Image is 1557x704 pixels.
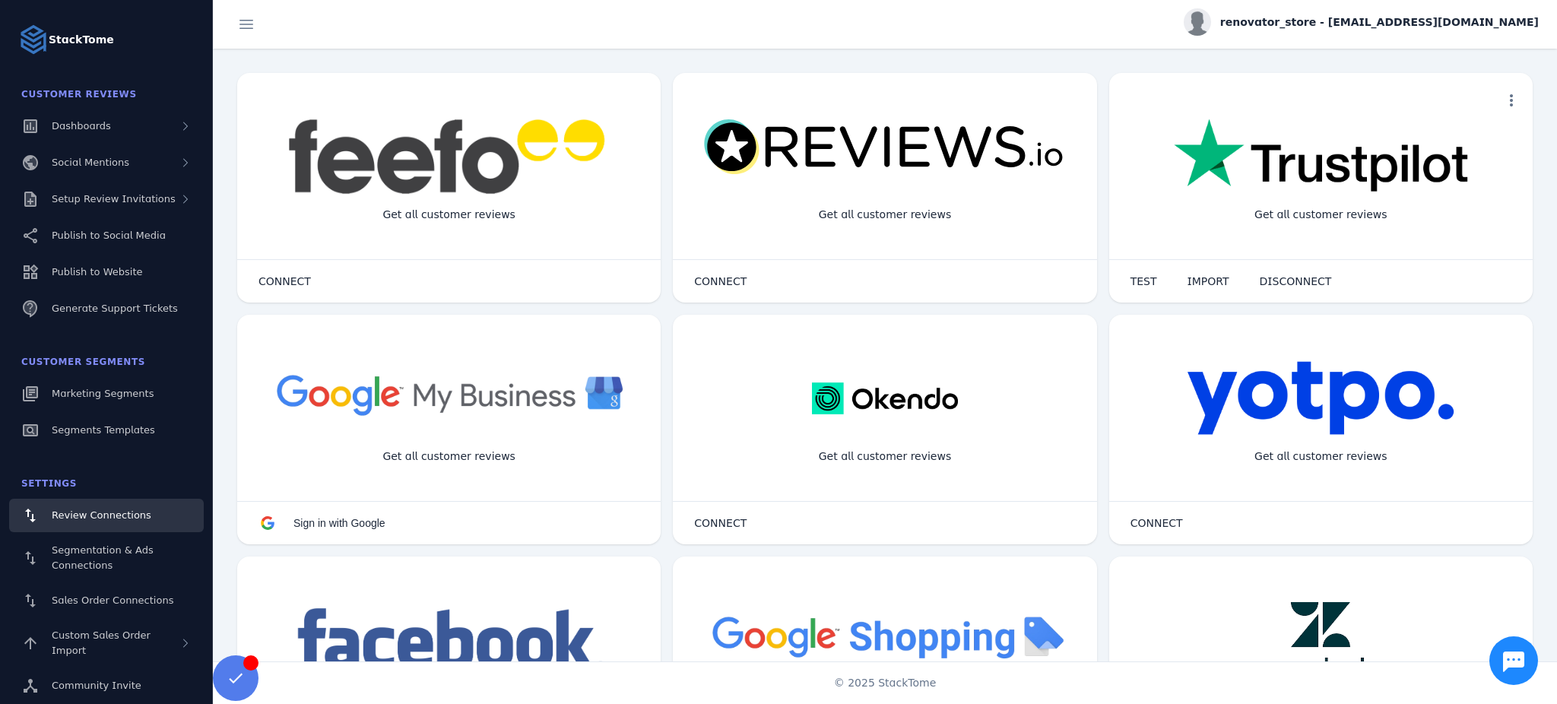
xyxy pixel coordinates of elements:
span: CONNECT [694,518,747,528]
a: Review Connections [9,499,204,532]
button: IMPORT [1172,266,1245,297]
a: Sales Order Connections [9,584,204,617]
a: Segmentation & Ads Connections [9,535,204,581]
a: Community Invite [9,669,204,702]
img: feefo.png [286,119,613,195]
span: Dashboards [52,120,111,132]
button: CONNECT [679,508,762,538]
a: Marketing Segments [9,377,204,411]
button: Sign in with Google [243,508,401,538]
button: renovator_store - [EMAIL_ADDRESS][DOMAIN_NAME] [1184,8,1539,36]
button: CONNECT [679,266,762,297]
span: IMPORT [1188,276,1229,287]
span: CONNECT [694,276,747,287]
img: zendesk.png [1267,602,1374,678]
div: Get all customer reviews [370,195,528,235]
img: googleshopping.png [703,602,1066,670]
span: Social Mentions [52,157,129,168]
span: Sign in with Google [293,517,385,529]
span: Generate Support Tickets [52,303,178,314]
button: CONNECT [1115,508,1198,538]
div: Get all customer reviews [1242,195,1400,235]
span: Segmentation & Ads Connections [52,544,154,571]
span: © 2025 StackTome [834,675,937,691]
button: more [1496,85,1527,116]
span: DISCONNECT [1260,276,1332,287]
span: TEST [1130,276,1157,287]
span: Publish to Social Media [52,230,166,241]
div: Get all customer reviews [807,436,964,477]
a: Publish to Website [9,255,204,289]
img: googlebusiness.png [268,360,630,428]
span: Customer Segments [21,357,145,367]
span: Sales Order Connections [52,595,173,606]
div: Get all customer reviews [807,195,964,235]
span: Setup Review Invitations [52,193,176,205]
span: Review Connections [52,509,151,521]
span: CONNECT [1130,518,1183,528]
span: Community Invite [52,680,141,691]
strong: StackTome [49,32,114,48]
span: Publish to Website [52,266,142,277]
button: CONNECT [243,266,326,297]
img: okendo.webp [812,360,957,436]
a: Segments Templates [9,414,204,447]
img: Logo image [18,24,49,55]
img: facebook.png [287,602,610,678]
img: yotpo.png [1187,360,1455,436]
a: Generate Support Tickets [9,292,204,325]
span: CONNECT [258,276,311,287]
div: Get all customer reviews [370,436,528,477]
button: TEST [1115,266,1172,297]
button: DISCONNECT [1245,266,1347,297]
span: Marketing Segments [52,388,154,399]
span: Segments Templates [52,424,155,436]
img: profile.jpg [1184,8,1211,36]
div: Get all customer reviews [1242,436,1400,477]
span: Custom Sales Order Import [52,629,151,656]
a: Publish to Social Media [9,219,204,252]
span: Customer Reviews [21,89,137,100]
img: reviewsio.svg [703,119,1066,176]
span: Settings [21,478,77,489]
span: renovator_store - [EMAIL_ADDRESS][DOMAIN_NAME] [1220,14,1539,30]
img: trustpilot.png [1174,119,1468,195]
